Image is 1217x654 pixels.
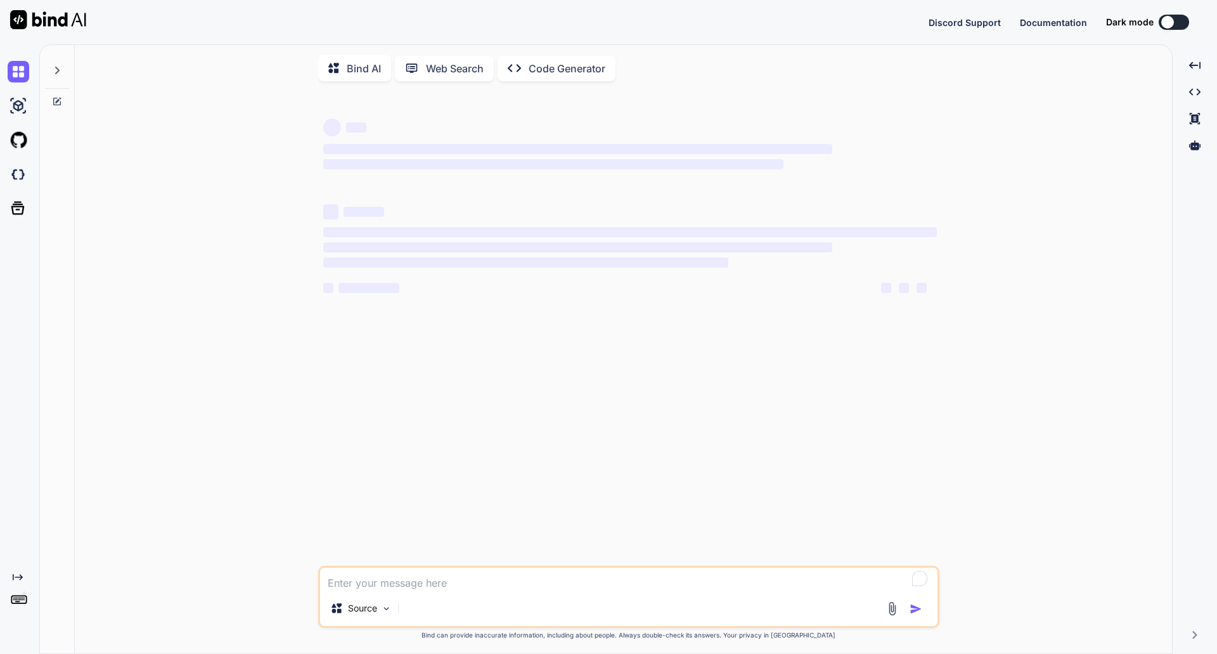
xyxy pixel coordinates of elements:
[381,603,392,614] img: Pick Models
[8,129,29,151] img: githubLight
[917,283,927,293] span: ‌
[929,16,1001,29] button: Discord Support
[426,61,484,76] p: Web Search
[323,242,832,252] span: ‌
[8,164,29,185] img: darkCloudIdeIcon
[929,17,1001,28] span: Discord Support
[320,568,937,591] textarea: To enrich screen reader interactions, please activate Accessibility in Grammarly extension settings
[899,283,909,293] span: ‌
[323,119,341,136] span: ‌
[910,603,922,615] img: icon
[323,204,338,219] span: ‌
[529,61,605,76] p: Code Generator
[323,144,832,154] span: ‌
[1020,16,1087,29] button: Documentation
[885,601,899,616] img: attachment
[323,159,783,169] span: ‌
[344,207,384,217] span: ‌
[323,258,728,268] span: ‌
[338,283,399,293] span: ‌
[1106,16,1154,29] span: Dark mode
[323,227,937,237] span: ‌
[348,602,377,615] p: Source
[10,10,86,29] img: Bind AI
[881,283,891,293] span: ‌
[346,122,366,133] span: ‌
[318,631,939,640] p: Bind can provide inaccurate information, including about people. Always double-check its answers....
[8,95,29,117] img: ai-studio
[1020,17,1087,28] span: Documentation
[8,61,29,82] img: chat
[323,283,333,293] span: ‌
[347,61,381,76] p: Bind AI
